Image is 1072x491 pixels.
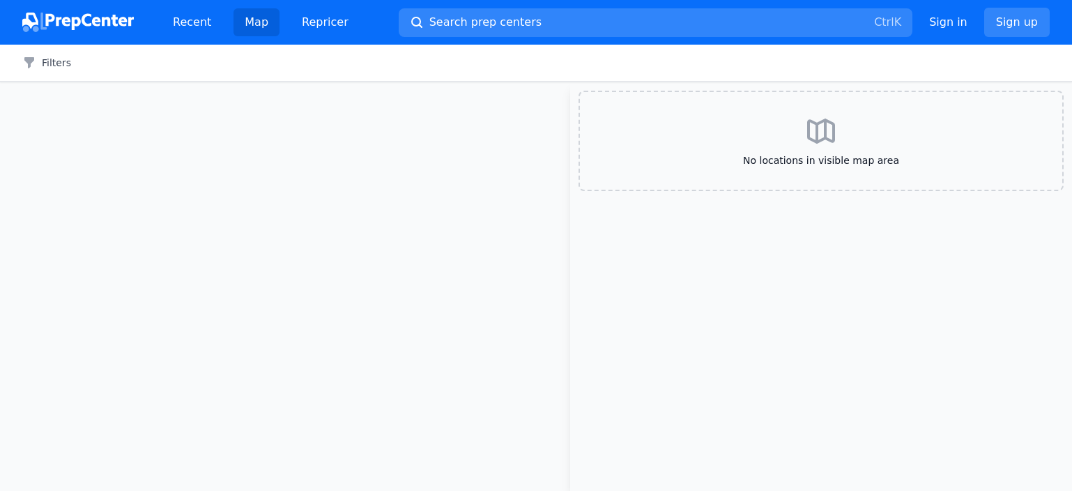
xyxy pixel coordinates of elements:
[399,8,912,37] button: Search prep centersCtrlK
[429,14,542,31] span: Search prep centers
[291,8,360,36] a: Repricer
[984,8,1050,37] a: Sign up
[162,8,222,36] a: Recent
[874,15,894,29] kbd: Ctrl
[22,13,134,32] img: PrepCenter
[602,153,1040,167] span: No locations in visible map area
[22,56,71,70] button: Filters
[929,14,967,31] a: Sign in
[894,15,902,29] kbd: K
[233,8,280,36] a: Map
